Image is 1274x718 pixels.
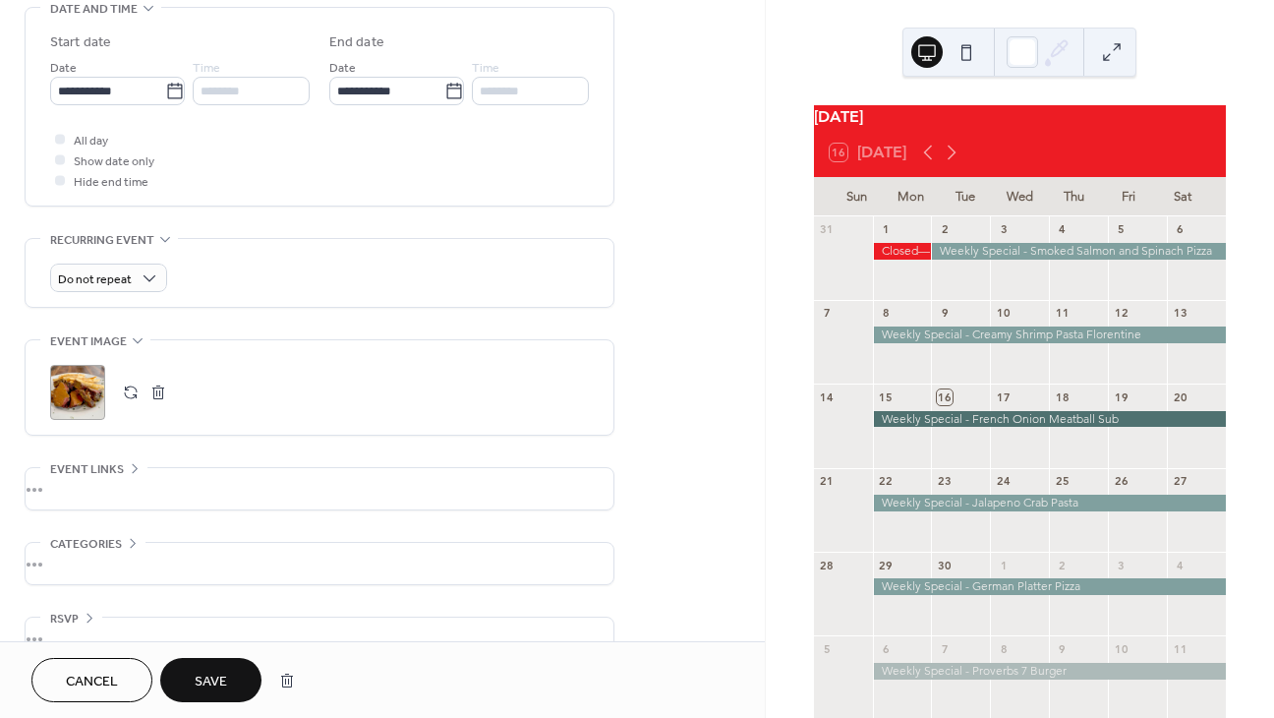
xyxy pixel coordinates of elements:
div: Weekly Special - Smoked Salmon and Spinach Pizza [931,243,1226,260]
div: 26 [1114,474,1129,489]
button: Cancel [31,658,152,702]
span: Recurring event [50,230,154,251]
div: 31 [820,222,835,237]
div: Thu [1047,177,1101,216]
span: Time [472,58,499,79]
div: 1 [996,558,1011,572]
div: 7 [820,306,835,321]
span: Categories [50,534,122,555]
div: 10 [1114,641,1129,656]
div: Weekly Special - German Platter Pizza [873,578,1226,595]
div: 7 [937,641,952,656]
div: 9 [1055,641,1070,656]
div: 11 [1173,641,1187,656]
span: Cancel [66,672,118,692]
div: 2 [937,222,952,237]
span: Save [195,672,227,692]
div: 13 [1173,306,1187,321]
div: Sat [1156,177,1210,216]
div: 20 [1173,389,1187,404]
div: 2 [1055,558,1070,572]
span: Show date only [74,151,154,172]
div: Start date [50,32,111,53]
div: 17 [996,389,1011,404]
button: Save [160,658,261,702]
div: 6 [1173,222,1187,237]
div: 18 [1055,389,1070,404]
div: 5 [1114,222,1129,237]
div: 9 [937,306,952,321]
div: Weekly Special - Creamy Shrimp Pasta Florentine [873,327,1226,343]
div: 23 [937,474,952,489]
span: Do not repeat [58,269,132,291]
div: Closed—Labor Day [873,243,932,260]
div: 28 [820,558,835,572]
span: Time [193,58,220,79]
div: ; [50,365,105,420]
div: [DATE] [814,105,1226,129]
span: Date [329,58,356,79]
div: Weekly Special - French Onion Meatball Sub [873,411,1226,428]
div: 8 [879,306,894,321]
div: Wed [993,177,1047,216]
div: 4 [1173,558,1187,572]
div: Mon [884,177,938,216]
div: 14 [820,389,835,404]
div: 27 [1173,474,1187,489]
div: 3 [996,222,1011,237]
span: Event image [50,331,127,352]
div: Weekly Special - Jalapeno Crab Pasta [873,495,1226,511]
div: 6 [879,641,894,656]
div: 30 [937,558,952,572]
span: RSVP [50,609,79,629]
div: 22 [879,474,894,489]
div: 11 [1055,306,1070,321]
div: 1 [879,222,894,237]
div: Fri [1101,177,1155,216]
div: 25 [1055,474,1070,489]
div: 10 [996,306,1011,321]
div: ••• [26,618,613,659]
div: 12 [1114,306,1129,321]
div: Weekly Special - Proverbs 7 Burger [873,663,1226,680]
div: 3 [1114,558,1129,572]
span: Event links [50,459,124,480]
div: 19 [1114,389,1129,404]
div: Tue [938,177,992,216]
div: ••• [26,543,613,584]
div: 5 [820,641,835,656]
div: 29 [879,558,894,572]
div: End date [329,32,384,53]
div: 24 [996,474,1011,489]
div: ••• [26,468,613,509]
div: 21 [820,474,835,489]
div: 15 [879,389,894,404]
span: Date [50,58,77,79]
span: Hide end time [74,172,148,193]
div: 4 [1055,222,1070,237]
div: Sun [830,177,884,216]
span: All day [74,131,108,151]
div: 8 [996,641,1011,656]
div: 16 [937,389,952,404]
